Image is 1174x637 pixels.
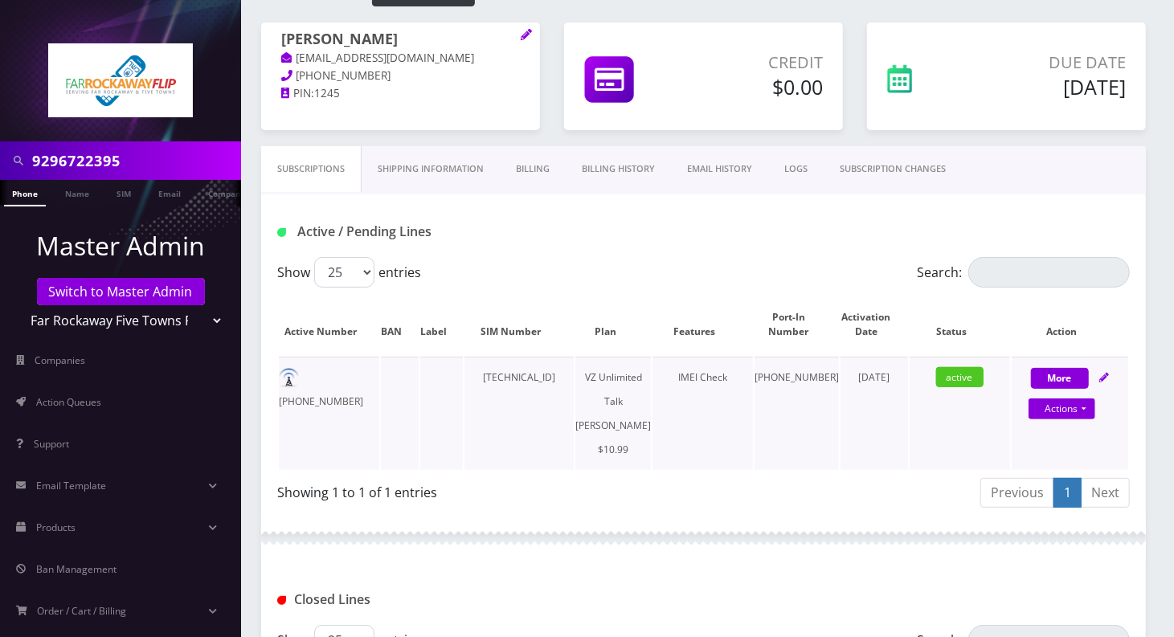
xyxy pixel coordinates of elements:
th: Action: activate to sort column ascending [1012,294,1128,355]
img: Active / Pending Lines [277,228,286,237]
button: More [1031,368,1089,389]
label: Search: [917,257,1130,288]
div: IMEI Check [652,365,753,390]
h1: Closed Lines [277,592,546,607]
a: Phone [4,180,46,206]
img: default.png [279,368,299,388]
a: Company [200,180,254,205]
th: BAN: activate to sort column ascending [381,294,419,355]
span: active [936,367,984,387]
th: SIM Number: activate to sort column ascending [464,294,575,355]
span: Action Queues [36,395,101,409]
a: Next [1081,478,1130,508]
td: [PHONE_NUMBER] [755,357,839,470]
a: SUBSCRIPTION CHANGES [824,146,962,192]
h5: [DATE] [975,75,1126,99]
th: Label: activate to sort column ascending [420,294,463,355]
th: Activation Date: activate to sort column ascending [841,294,908,355]
input: Search in Company [32,145,237,176]
a: Email [150,180,189,205]
a: LOGS [768,146,824,192]
div: Showing 1 to 1 of 1 entries [277,476,692,502]
th: Active Number: activate to sort column ascending [279,294,379,355]
th: Features: activate to sort column ascending [652,294,753,355]
span: Email Template [36,479,106,492]
a: PIN: [281,86,314,102]
a: Billing History [566,146,671,192]
h1: Active / Pending Lines [277,224,546,239]
img: Far Rockaway Five Towns Flip [48,43,193,117]
label: Show entries [277,257,421,288]
a: Name [57,180,97,205]
h5: $0.00 [693,75,823,99]
a: Shipping Information [362,146,500,192]
input: Search: [968,257,1130,288]
a: [EMAIL_ADDRESS][DOMAIN_NAME] [281,51,475,67]
a: Switch to Master Admin [37,278,205,305]
span: Products [36,521,76,534]
span: Companies [35,353,86,367]
a: 1 [1053,478,1082,508]
span: 1245 [314,86,340,100]
h1: [PERSON_NAME] [281,31,520,50]
a: Actions [1029,398,1095,419]
select: Showentries [314,257,374,288]
span: Order / Cart / Billing [38,604,127,618]
td: VZ Unlimited Talk [PERSON_NAME] $10.99 [575,357,651,470]
span: Support [34,437,69,451]
a: SIM [108,180,139,205]
a: Subscriptions [261,146,362,192]
span: [DATE] [858,370,890,384]
p: Due Date [975,51,1126,75]
th: Plan: activate to sort column ascending [575,294,651,355]
a: Previous [980,478,1054,508]
span: Ban Management [36,562,117,576]
td: [TECHNICAL_ID] [464,357,575,470]
a: Billing [500,146,566,192]
span: [PHONE_NUMBER] [297,68,391,83]
a: EMAIL HISTORY [671,146,768,192]
th: Status: activate to sort column ascending [910,294,1010,355]
img: Closed Lines [277,596,286,605]
td: [PHONE_NUMBER] [279,357,379,470]
p: Credit [693,51,823,75]
th: Port-In Number: activate to sort column ascending [755,294,839,355]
